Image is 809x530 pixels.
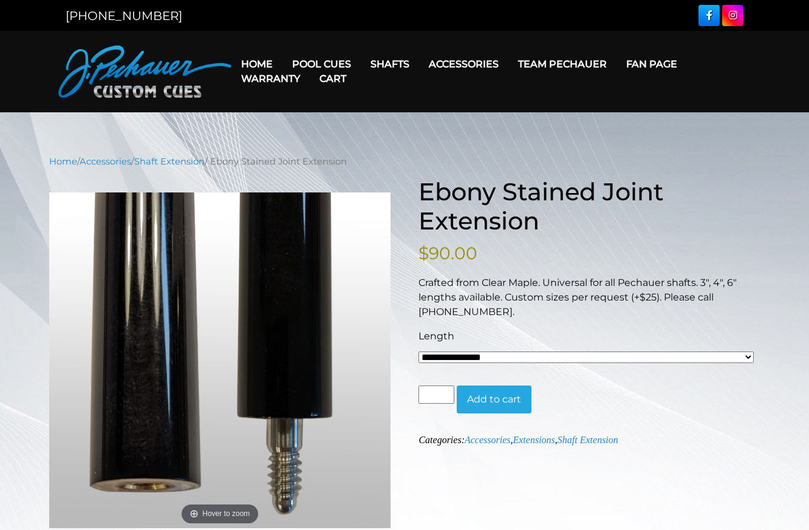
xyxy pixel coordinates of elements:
[616,49,687,80] a: Fan Page
[508,49,616,80] a: Team Pechauer
[465,435,511,445] a: Accessories
[418,243,429,263] span: $
[49,155,760,168] nav: Breadcrumb
[49,156,77,167] a: Home
[80,156,131,167] a: Accessories
[49,192,391,528] a: Hover to zoom
[310,63,356,94] a: Cart
[58,46,231,98] img: Pechauer Custom Cues
[66,8,182,23] a: [PHONE_NUMBER]
[418,330,454,342] span: Length
[282,49,361,80] a: Pool Cues
[418,243,477,263] bdi: 90.00
[418,177,760,236] h1: Ebony Stained Joint Extension
[418,435,618,445] span: Categories: , ,
[231,63,310,94] a: Warranty
[49,192,391,528] img: ebony-stained-joint-extension.jpg
[419,49,508,80] a: Accessories
[418,386,454,404] input: Product quantity
[558,435,618,445] a: Shaft Extension
[418,276,760,319] p: Crafted from Clear Maple. Universal for all Pechauer shafts. 3″, 4″, 6″ lengths available. Custom...
[361,49,419,80] a: Shafts
[513,435,555,445] a: Extensions
[231,49,282,80] a: Home
[457,386,531,413] button: Add to cart
[134,156,205,167] a: Shaft Extension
